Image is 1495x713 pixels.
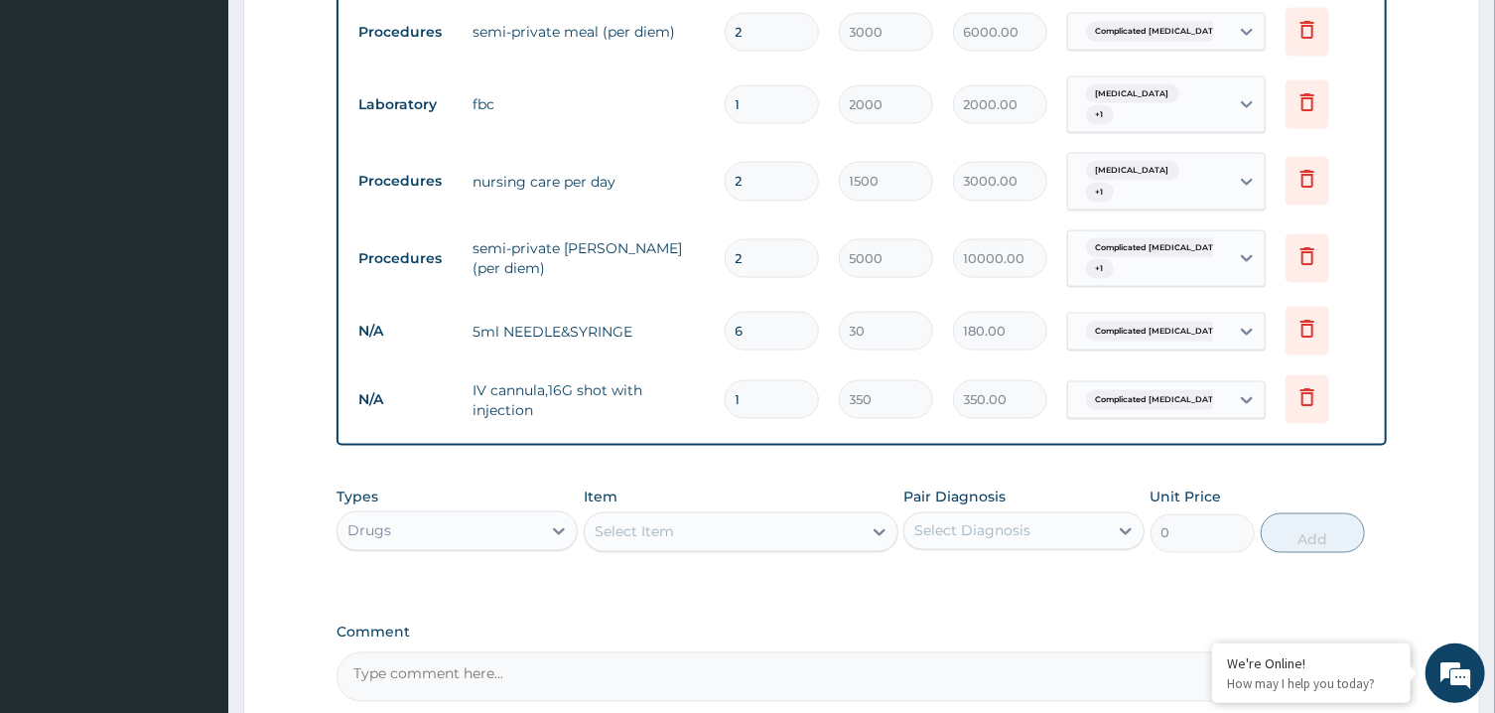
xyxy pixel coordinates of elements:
[914,521,1030,541] div: Select Diagnosis
[1086,161,1179,181] span: [MEDICAL_DATA]
[1227,675,1396,692] p: How may I help you today?
[463,12,714,52] td: semi-private meal (per diem)
[463,228,714,288] td: semi-private [PERSON_NAME] (per diem)
[463,312,714,352] td: 5ml NEEDLE&SYRINGE
[1151,488,1222,507] label: Unit Price
[1086,259,1114,279] span: + 1
[348,240,463,277] td: Procedures
[1086,322,1233,342] span: Complicated [MEDICAL_DATA]
[326,10,373,58] div: Minimize live chat window
[115,223,274,424] span: We're online!
[347,521,391,541] div: Drugs
[337,625,1386,642] label: Comment
[1261,513,1366,553] button: Add
[348,14,463,51] td: Procedures
[1086,105,1114,125] span: + 1
[1086,238,1233,258] span: Complicated [MEDICAL_DATA]
[348,313,463,350] td: N/A
[1227,654,1396,672] div: We're Online!
[584,488,617,507] label: Item
[595,522,674,542] div: Select Item
[348,163,463,200] td: Procedures
[1086,22,1233,42] span: Complicated [MEDICAL_DATA]
[348,86,463,123] td: Laboratory
[348,381,463,418] td: N/A
[103,111,334,137] div: Chat with us now
[10,490,378,559] textarea: Type your message and hit 'Enter'
[463,84,714,124] td: fbc
[1086,84,1179,104] span: [MEDICAL_DATA]
[463,162,714,202] td: nursing care per day
[337,490,378,506] label: Types
[1086,183,1114,203] span: + 1
[1086,390,1233,410] span: Complicated [MEDICAL_DATA]
[903,488,1006,507] label: Pair Diagnosis
[37,99,80,149] img: d_794563401_company_1708531726252_794563401
[463,370,714,430] td: IV cannula,16G shot with injection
